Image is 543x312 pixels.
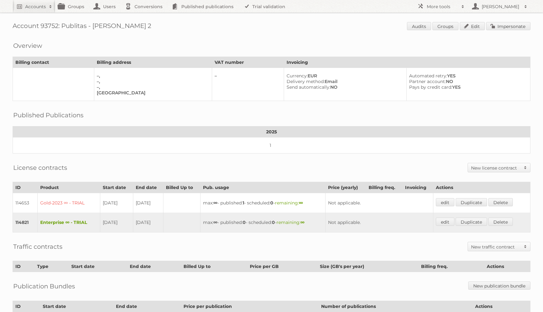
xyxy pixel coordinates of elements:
[326,193,433,213] td: Not applicable.
[419,261,484,272] th: Billing freq.
[287,79,325,84] span: Delivery method:
[272,220,275,225] strong: 0
[163,182,200,193] th: Billed Up to
[407,22,431,30] a: Audits
[94,57,212,68] th: Billing address
[13,182,38,193] th: ID
[13,41,42,50] h2: Overview
[200,213,326,232] td: max: - published: - scheduled: -
[468,242,530,251] a: New traffic contract
[456,218,487,226] a: Duplicate
[212,68,284,101] td: –
[13,110,84,120] h2: Published Publications
[13,163,67,172] h2: License contracts
[247,261,317,272] th: Price per GB
[319,301,472,312] th: Number of publications
[472,301,530,312] th: Actions
[287,84,401,90] div: NO
[97,84,207,90] div: –,
[38,193,100,213] td: Gold-2023 ∞ - TRIAL
[38,182,100,193] th: Product
[366,182,403,193] th: Billing freq.
[468,281,530,290] a: New publication bundle
[484,261,530,272] th: Actions
[480,3,521,10] h2: [PERSON_NAME]
[486,22,530,30] a: Impersonate
[213,200,217,206] strong: ∞
[25,3,46,10] h2: Accounts
[521,163,530,172] span: Toggle
[300,220,304,225] strong: ∞
[275,200,303,206] span: remaining:
[326,213,433,232] td: Not applicable.
[287,79,401,84] div: Email
[133,213,163,232] td: [DATE]
[13,301,40,312] th: ID
[436,218,454,226] a: edit
[200,182,326,193] th: Pub. usage
[243,220,246,225] strong: 0
[133,182,163,193] th: End date
[97,90,207,96] div: [GEOGRAPHIC_DATA]
[13,261,35,272] th: ID
[243,200,244,206] strong: 1
[471,244,521,250] h2: New traffic contract
[113,301,181,312] th: End date
[409,84,452,90] span: Pays by credit card:
[181,261,247,272] th: Billed Up to
[97,79,207,84] div: –,
[13,213,38,232] td: 114821
[213,220,217,225] strong: ∞
[13,57,94,68] th: Billing contact
[403,182,433,193] th: Invoicing
[200,193,326,213] td: max: - published: - scheduled: -
[97,73,207,79] div: –,
[317,261,419,272] th: Size (GB's per year)
[270,200,273,206] strong: 0
[100,193,133,213] td: [DATE]
[409,79,525,84] div: NO
[133,193,163,213] td: [DATE]
[409,73,525,79] div: YES
[40,301,113,312] th: Start date
[436,198,454,206] a: edit
[38,213,100,232] td: Enterprise ∞ - TRIAL
[35,261,69,272] th: Type
[433,182,530,193] th: Actions
[287,84,330,90] span: Send automatically:
[409,84,525,90] div: YES
[456,198,487,206] a: Duplicate
[212,57,284,68] th: VAT number
[326,182,366,193] th: Price (yearly)
[13,126,530,137] th: 2025
[13,137,530,153] td: 1
[181,301,319,312] th: Price per publication
[432,22,458,30] a: Groups
[471,165,521,171] h2: New license contract
[427,3,458,10] h2: More tools
[299,200,303,206] strong: ∞
[13,281,75,291] h2: Publication Bundles
[13,22,530,31] h1: Account 93752: Publitas - [PERSON_NAME] 2
[13,242,63,251] h2: Traffic contracts
[409,79,446,84] span: Partner account:
[69,261,127,272] th: Start date
[287,73,401,79] div: EUR
[460,22,485,30] a: Edit
[488,198,513,206] a: Delete
[488,218,513,226] a: Delete
[287,73,308,79] span: Currency:
[284,57,530,68] th: Invoicing
[100,182,133,193] th: Start date
[409,73,447,79] span: Automated retry:
[127,261,181,272] th: End date
[468,163,530,172] a: New license contract
[521,242,530,251] span: Toggle
[100,213,133,232] td: [DATE]
[13,193,38,213] td: 114653
[277,220,304,225] span: remaining:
